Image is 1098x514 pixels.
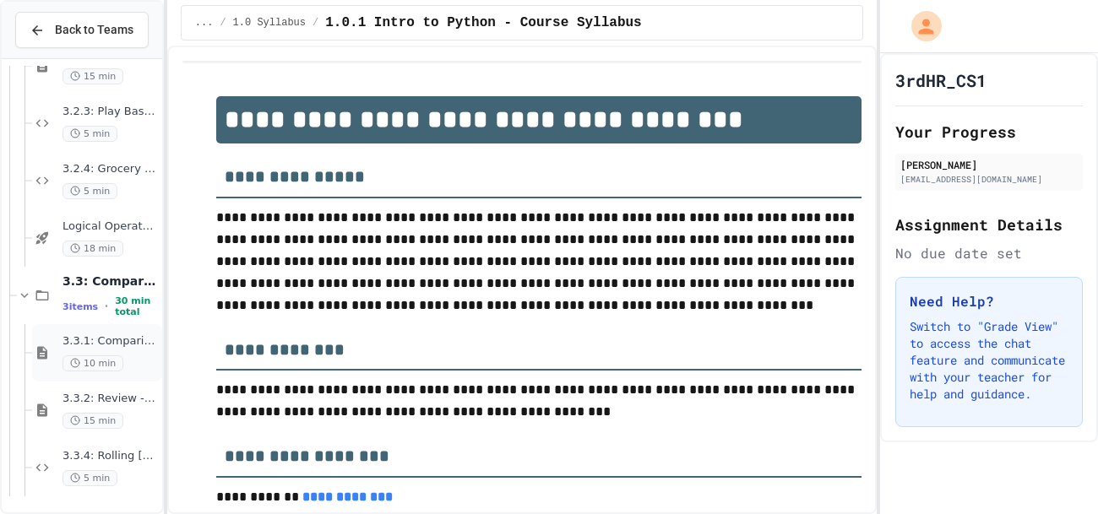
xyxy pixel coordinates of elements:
[63,219,159,234] span: Logical Operators - Quiz
[55,21,133,39] span: Back to Teams
[63,301,98,312] span: 3 items
[220,16,226,30] span: /
[195,16,214,30] span: ...
[910,318,1068,403] p: Switch to "Grade View" to access the chat feature and communicate with your teacher for help and ...
[895,120,1083,143] h2: Your Progress
[900,173,1078,186] div: [EMAIL_ADDRESS][DOMAIN_NAME]
[63,449,159,463] span: 3.3.4: Rolling [PERSON_NAME]
[63,355,123,371] span: 10 min
[325,13,641,33] span: 1.0.1 Intro to Python - Course Syllabus
[63,241,123,257] span: 18 min
[63,273,159,289] span: 3.3: Comparison Operators
[63,334,159,349] span: 3.3.1: Comparison Operators
[63,68,123,84] span: 15 min
[63,392,159,406] span: 3.3.2: Review - Comparison Operators
[63,105,159,119] span: 3.2.3: Play Basketball
[895,213,1083,236] h2: Assignment Details
[63,126,117,142] span: 5 min
[900,157,1078,172] div: [PERSON_NAME]
[895,68,987,92] h1: 3rdHR_CS1
[313,16,318,30] span: /
[105,300,108,313] span: •
[894,7,946,46] div: My Account
[63,470,117,486] span: 5 min
[63,413,123,429] span: 15 min
[15,12,149,48] button: Back to Teams
[63,183,117,199] span: 5 min
[910,291,1068,311] h3: Need Help?
[233,16,306,30] span: 1.0 Syllabus
[115,295,159,317] span: 30 min total
[63,162,159,176] span: 3.2.4: Grocery List
[895,243,1083,263] div: No due date set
